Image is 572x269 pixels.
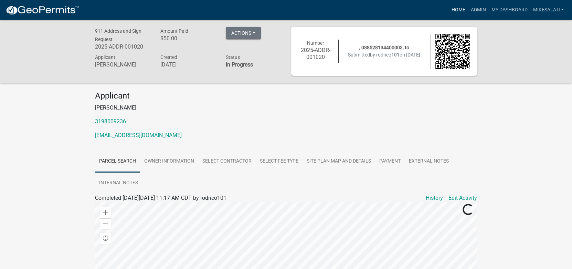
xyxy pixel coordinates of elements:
[448,194,477,202] a: Edit Activity
[100,233,111,244] div: Find my location
[298,47,333,60] h6: 2025-ADDR-001020
[95,118,126,125] a: 3198009236
[95,28,141,42] span: 911 Address and Sign Request
[95,91,477,101] h4: Applicant
[140,151,198,173] a: Owner information
[95,195,226,201] span: Completed [DATE][DATE] 11:17 AM CDT by rodrico101
[303,151,375,173] a: Site Plan Map and Details
[307,40,324,46] span: Number
[95,132,182,138] a: [EMAIL_ADDRESS][DOMAIN_NAME]
[375,151,405,173] a: Payment
[348,52,420,58] span: Submitted on [DATE]
[160,61,215,68] h6: [DATE]
[160,54,177,60] span: Created
[359,45,409,50] span: , 088528134400003, to
[160,28,188,34] span: Amount Paid
[426,194,443,202] a: History
[370,52,400,58] span: by rodrico101
[435,34,470,69] img: QR code
[95,61,150,68] h6: [PERSON_NAME]
[448,3,468,17] a: Home
[226,27,261,39] button: Actions
[95,151,140,173] a: Parcel search
[405,151,453,173] a: External Notes
[100,207,111,218] div: Zoom in
[530,3,566,17] a: MikeSalati
[160,35,215,42] h6: $50.00
[226,61,253,68] strong: In Progress
[95,172,142,194] a: Internal Notes
[488,3,530,17] a: My Dashboard
[468,3,488,17] a: Admin
[198,151,256,173] a: Select contractor
[95,54,115,60] span: Applicant
[100,218,111,229] div: Zoom out
[95,104,477,112] p: [PERSON_NAME]
[226,54,240,60] span: Status
[95,43,150,50] h6: 2025-ADDR-001020
[256,151,303,173] a: Select Fee Type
